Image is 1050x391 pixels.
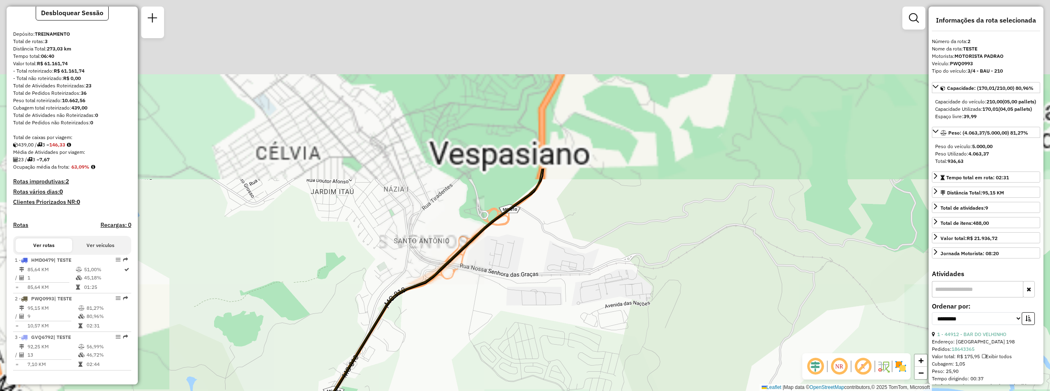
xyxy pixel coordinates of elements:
i: Meta Caixas/viagem: 200,00 Diferença: -53,67 [67,142,71,147]
strong: (05,00 pallets) [1002,98,1036,105]
div: Peso total roteirizado: [13,97,131,104]
h4: Atividades [932,270,1040,278]
div: 23 / 3 = [13,156,131,163]
strong: (04,05 pallets) [998,106,1032,112]
div: Valor total: [940,235,997,242]
i: Total de rotas [27,157,32,162]
i: % de utilização do peso [76,267,82,272]
div: Endereço: [GEOGRAPHIC_DATA] 198 [932,338,1040,345]
a: Capacidade: (170,01/210,00) 80,96% [932,82,1040,93]
div: Nome da rota: [932,45,1040,53]
div: Média de Atividades por viagem: [13,149,131,156]
div: Distância Total: [940,189,1004,197]
a: Distância Total:95,15 KM [932,187,1040,198]
div: Total de Pedidos não Roteirizados: [13,119,131,126]
strong: 3 [45,38,48,44]
img: Exibir/Ocultar setores [894,360,907,373]
div: Total de Atividades não Roteirizadas: [13,112,131,119]
i: % de utilização do peso [78,306,84,311]
div: Motorista: [932,53,1040,60]
strong: 2 [66,178,69,185]
strong: 9 [985,205,988,211]
td: 81,27% [86,304,128,312]
a: Tempo total em rota: 02:31 [932,171,1040,183]
strong: 7,67 [39,156,50,162]
i: Tempo total em rota [76,285,80,290]
a: Leaflet [762,384,781,390]
span: Ocupação média da frota: [13,164,70,170]
span: HMD0479 [31,257,54,263]
em: Média calculada utilizando a maior ocupação (%Peso ou %Cubagem) de cada rota da sessão. Rotas cro... [91,165,95,169]
a: Peso: (4.063,37/5.000,00) 81,27% [932,127,1040,138]
div: Veículo: [932,60,1040,67]
strong: 0 [77,198,80,206]
div: Total de itens: [940,220,989,227]
div: Capacidade: (170,01/210,00) 80,96% [932,95,1040,123]
i: Distância Total [19,306,24,311]
span: − [918,368,924,378]
td: 9 [27,312,78,320]
button: Ver veículos [72,238,129,252]
td: 45,18% [84,274,123,282]
a: Rotas [13,222,28,229]
td: 92,25 KM [27,343,78,351]
strong: R$ 61.161,74 [54,68,84,74]
td: = [15,360,19,368]
i: Tempo total em rota [78,362,82,367]
strong: 0 [95,112,98,118]
div: - Total não roteirizado: [13,75,131,82]
span: Exibir rótulo [853,357,873,376]
td: 10,57 KM [27,322,78,330]
strong: MOTORISTA PADRAO [954,53,1004,59]
i: Distância Total [19,344,24,349]
div: Tempo dirigindo: 00:37 [932,375,1040,382]
td: = [15,283,19,291]
em: Opções [116,257,121,262]
a: Total de atividades:9 [932,202,1040,213]
strong: 936,63 [947,158,963,164]
td: 02:44 [86,360,128,368]
strong: TREINAMENTO [35,31,70,37]
em: Opções [116,296,121,301]
td: 02:31 [86,322,128,330]
td: 95,15 KM [27,304,78,312]
strong: PWQ0993 [950,60,973,66]
span: Tempo total em rota: 02:31 [946,174,1009,181]
strong: 210,00 [986,98,1002,105]
span: Ocultar NR [829,357,849,376]
h4: Recargas: 0 [100,222,131,229]
td: 13 [27,351,78,359]
strong: 10.662,56 [62,97,85,103]
button: Ordem crescente [1022,312,1035,325]
span: 95,15 KM [982,190,1004,196]
strong: 3/4 - BAU - 210 [968,68,1003,74]
span: 3 - [15,334,71,340]
span: 1 - [15,257,71,263]
i: Cubagem total roteirizado [13,142,18,147]
td: 85,64 KM [27,283,75,291]
strong: 06:40 [41,53,54,59]
span: | TESTE [54,257,71,263]
strong: R$ 21.936,72 [967,235,997,241]
strong: 36 [81,90,87,96]
div: Distância Total: [13,45,131,53]
div: Valor total: R$ 175,95 [932,353,1040,360]
td: 56,99% [86,343,128,351]
strong: 0 [90,119,93,126]
strong: 146,33 [49,142,65,148]
div: Map data © contributors,© 2025 TomTom, Microsoft [760,384,932,391]
em: Rota exportada [123,334,128,339]
em: Rota exportada [123,296,128,301]
strong: TESTE [963,46,977,52]
i: % de utilização da cubagem [76,275,82,280]
label: Ordenar por: [932,301,1040,311]
i: Distância Total [19,267,24,272]
div: Capacidade Utilizada: [935,105,1037,113]
div: Pedidos: [932,345,1040,353]
span: | TESTE [54,295,72,302]
td: 46,72% [86,351,128,359]
i: Tempo total em rota [78,323,82,328]
strong: R$ 0,00 [63,75,81,81]
div: Total: [935,158,1037,165]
